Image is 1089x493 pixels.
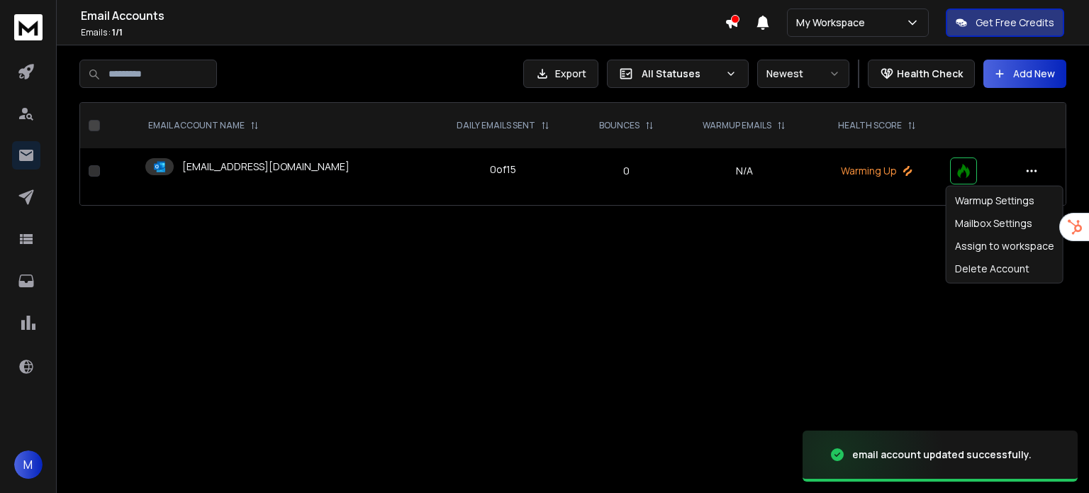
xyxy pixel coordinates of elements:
[599,120,640,131] p: BOUNCES
[676,148,812,194] td: N/A
[457,120,535,131] p: DAILY EMAILS SENT
[57,82,69,94] img: tab_domain_overview_orange.svg
[37,37,105,48] div: Domaine: [URL]
[490,162,516,177] div: 0 of 15
[161,82,172,94] img: tab_keywords_by_traffic_grey.svg
[23,23,34,34] img: logo_orange.svg
[40,23,69,34] div: v 4.0.25
[73,84,109,93] div: Domaine
[757,60,849,88] button: Newest
[703,120,771,131] p: WARMUP EMAILS
[796,16,871,30] p: My Workspace
[177,84,217,93] div: Mots-clés
[949,235,1060,257] div: Assign to workspace
[182,160,350,174] p: [EMAIL_ADDRESS][DOMAIN_NAME]
[523,60,598,88] button: Export
[821,164,934,178] p: Warming Up
[586,164,668,178] p: 0
[81,27,725,38] p: Emails :
[949,212,1060,235] div: Mailbox Settings
[949,257,1060,280] div: Delete Account
[148,120,259,131] div: EMAIL ACCOUNT NAME
[14,450,43,479] span: M
[976,16,1054,30] p: Get Free Credits
[838,120,902,131] p: HEALTH SCORE
[983,60,1066,88] button: Add New
[642,67,720,81] p: All Statuses
[14,14,43,40] img: logo
[112,26,123,38] span: 1 / 1
[81,7,725,24] h1: Email Accounts
[897,67,963,81] p: Health Check
[23,37,34,48] img: website_grey.svg
[949,189,1060,212] div: Warmup Settings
